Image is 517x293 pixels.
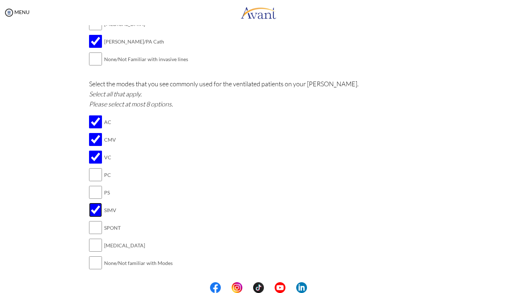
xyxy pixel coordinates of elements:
[89,79,428,109] p: Select the modes that you see commonly used for the ventilated patients on your [PERSON_NAME].
[104,131,173,148] td: CMV
[89,90,173,108] i: Select all that apply. Please select at most 8 options.
[253,282,264,293] img: tt.png
[104,113,173,131] td: AC
[241,2,276,23] img: logo.png
[264,282,275,293] img: blank.png
[210,282,221,293] img: fb.png
[104,184,173,201] td: PS
[104,50,188,68] td: None/Not Familiar with invasive lines
[104,148,173,166] td: VC
[104,254,173,272] td: None/Not familiar with Modes
[242,282,253,293] img: blank.png
[104,237,173,254] td: [MEDICAL_DATA]
[285,282,296,293] img: blank.png
[4,9,29,15] a: MENU
[4,7,14,18] img: icon-menu.png
[104,219,173,237] td: SPONT
[296,282,307,293] img: li.png
[104,166,173,184] td: PC
[275,282,285,293] img: yt.png
[104,201,173,219] td: SIMV
[232,282,242,293] img: in.png
[104,33,188,50] td: [PERSON_NAME]/PA Cath
[221,282,232,293] img: blank.png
